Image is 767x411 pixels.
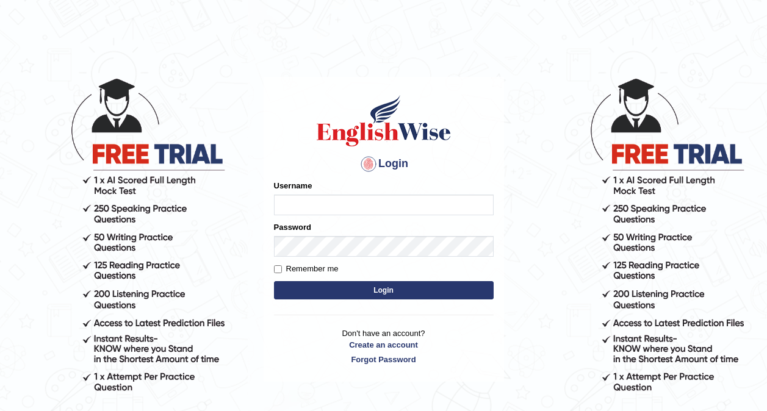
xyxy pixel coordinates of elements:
img: Logo of English Wise sign in for intelligent practice with AI [314,93,453,148]
a: Forgot Password [274,354,494,365]
p: Don't have an account? [274,327,494,365]
input: Remember me [274,265,282,273]
label: Password [274,221,311,233]
label: Remember me [274,263,339,275]
label: Username [274,180,312,191]
button: Login [274,281,494,299]
a: Create an account [274,339,494,351]
h4: Login [274,154,494,174]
